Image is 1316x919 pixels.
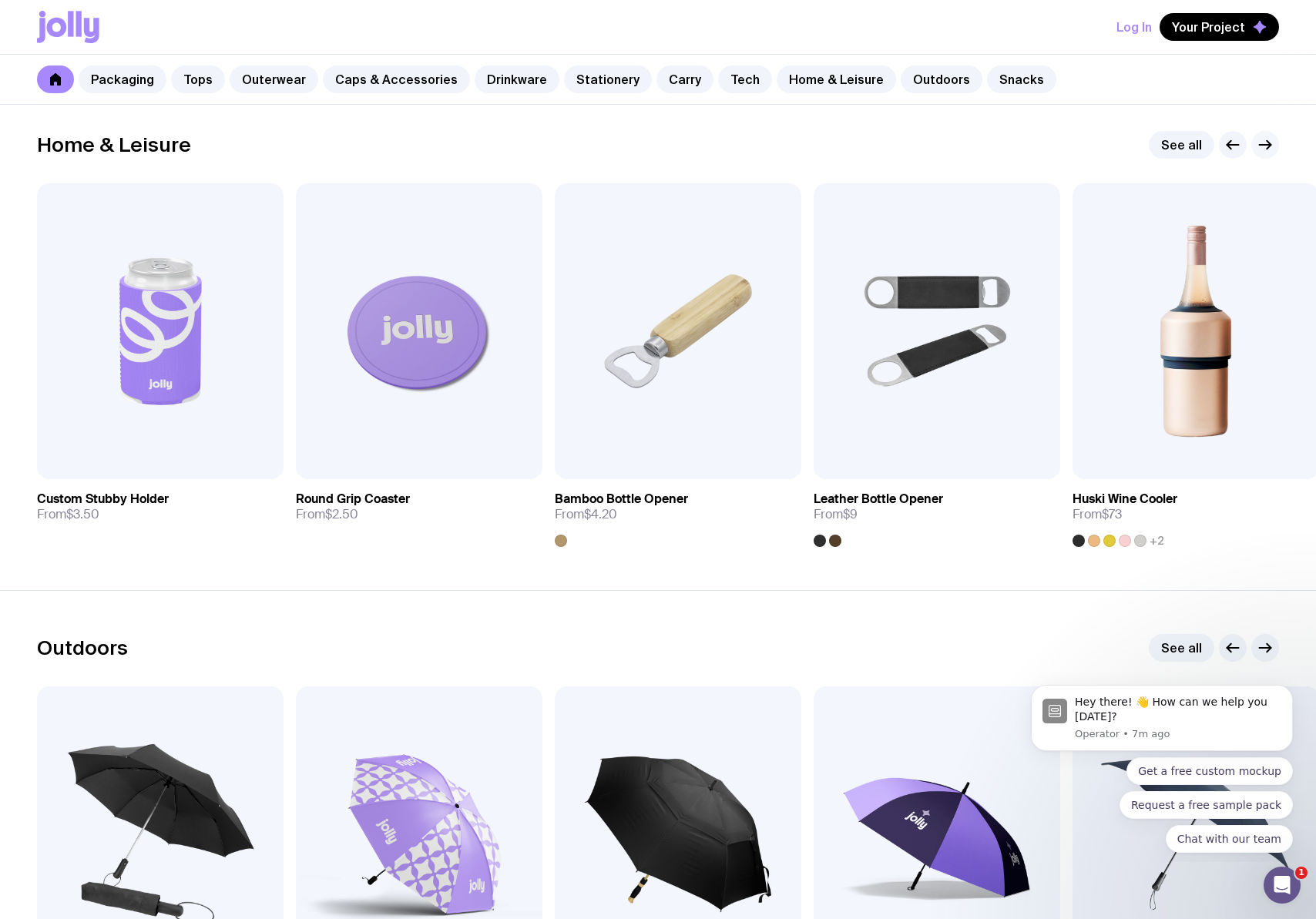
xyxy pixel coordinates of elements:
[37,636,128,659] h2: Outdoors
[814,479,1060,547] a: Leather Bottle OpenerFrom$9
[1172,19,1245,35] span: Your Project
[1149,634,1214,662] a: See all
[66,506,99,522] span: $3.50
[296,479,542,535] a: Round Grip CoasterFrom$2.50
[296,507,358,522] span: From
[37,507,99,522] span: From
[1073,491,1177,507] h3: Huski Wine Cooler
[325,506,358,522] span: $2.50
[718,65,772,93] a: Tech
[1008,671,1316,862] iframe: Intercom notifications message
[475,65,559,93] a: Drinkware
[814,491,943,507] h3: Leather Bottle Opener
[1073,507,1122,522] span: From
[584,506,617,522] span: $4.20
[1295,867,1308,879] span: 1
[79,65,166,93] a: Packaging
[555,479,801,547] a: Bamboo Bottle OpenerFrom$4.20
[1102,506,1122,522] span: $73
[555,507,617,522] span: From
[171,65,225,93] a: Tops
[1160,13,1279,41] button: Your Project
[296,491,410,507] h3: Round Grip Coaster
[37,133,191,156] h2: Home & Leisure
[37,491,169,507] h3: Custom Stubby Holder
[1150,535,1164,547] span: +2
[901,65,982,93] a: Outdoors
[564,65,652,93] a: Stationery
[37,479,284,535] a: Custom Stubby HolderFrom$3.50
[656,65,713,93] a: Carry
[1149,131,1214,159] a: See all
[230,65,318,93] a: Outerwear
[323,65,470,93] a: Caps & Accessories
[1264,867,1301,904] iframe: Intercom live chat
[987,65,1056,93] a: Snacks
[814,507,858,522] span: From
[1116,13,1152,41] button: Log In
[843,506,858,522] span: $9
[555,491,688,507] h3: Bamboo Bottle Opener
[777,65,896,93] a: Home & Leisure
